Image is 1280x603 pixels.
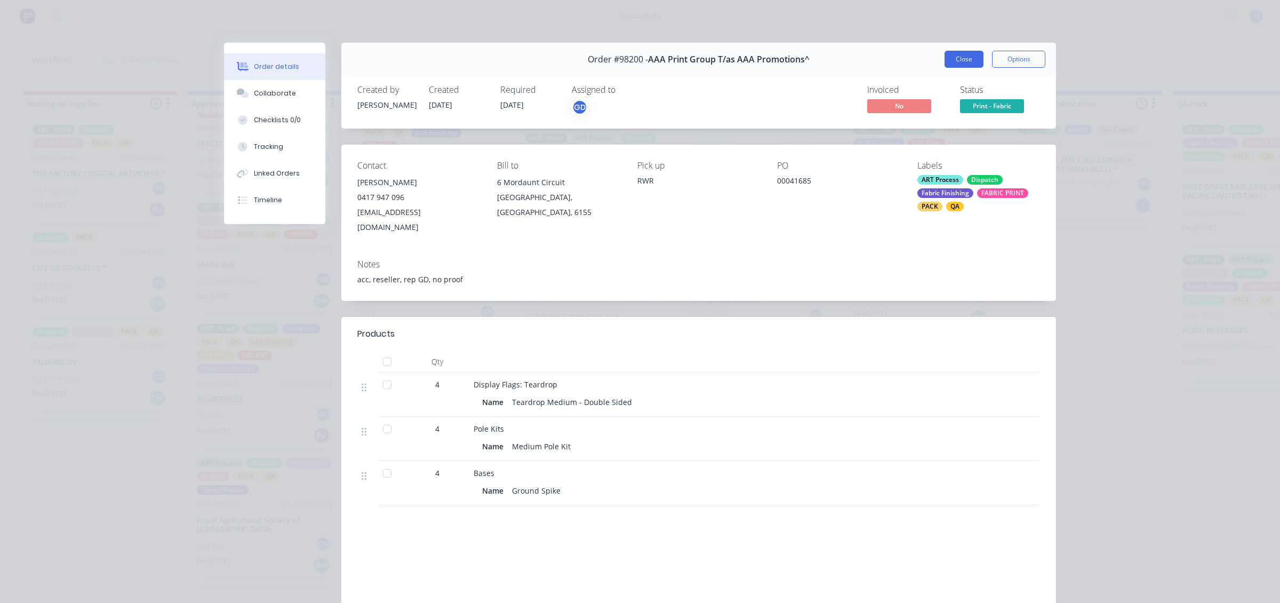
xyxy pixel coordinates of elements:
div: 00041685 [777,175,900,190]
span: No [867,99,931,113]
div: Medium Pole Kit [508,439,575,454]
span: 4 [435,379,439,390]
span: Order #98200 - [588,54,648,65]
div: Linked Orders [254,169,300,178]
div: Timeline [254,195,282,205]
button: Options [992,51,1045,68]
div: Products [357,328,395,340]
div: Tracking [254,142,283,152]
div: Qty [405,351,469,372]
span: AAA Print Group T/as AAA Promotions^ [648,54,810,65]
button: Order details [224,53,325,80]
div: FABRIC PRINT [977,188,1028,198]
div: 0417 947 096 [357,190,480,205]
div: Name [482,439,508,454]
div: Name [482,483,508,498]
div: Assigned to [572,85,678,95]
div: QA [946,202,964,211]
div: 6 Mordaunt Circuit [497,175,620,190]
button: Linked Orders [224,160,325,187]
div: [PERSON_NAME]0417 947 096[EMAIL_ADDRESS][DOMAIN_NAME] [357,175,480,235]
button: Close [945,51,983,68]
div: Fabric Finishing [917,188,973,198]
div: Labels [917,161,1040,171]
div: [PERSON_NAME] [357,175,480,190]
button: GD [572,99,588,115]
div: Created by [357,85,416,95]
div: Dispatch [967,175,1003,185]
div: [PERSON_NAME] [357,99,416,110]
div: Notes [357,259,1040,269]
span: Pole Kits [474,424,504,434]
div: Teardrop Medium - Double Sided [508,394,636,410]
div: Ground Spike [508,483,565,498]
div: Pick up [637,161,760,171]
button: Timeline [224,187,325,213]
span: [DATE] [429,100,452,110]
button: Checklists 0/0 [224,107,325,133]
div: acc, reseller, rep GD, no proof [357,274,1040,285]
div: ART Process [917,175,963,185]
div: Collaborate [254,89,296,98]
div: Status [960,85,1040,95]
button: Print - Fabric [960,99,1024,115]
div: Name [482,394,508,410]
div: Required [500,85,559,95]
div: PO [777,161,900,171]
span: [DATE] [500,100,524,110]
button: Tracking [224,133,325,160]
div: RWR [637,175,760,186]
div: PACK [917,202,942,211]
div: [EMAIL_ADDRESS][DOMAIN_NAME] [357,205,480,235]
div: [GEOGRAPHIC_DATA], [GEOGRAPHIC_DATA], 6155 [497,190,620,220]
span: 4 [435,423,439,434]
div: Bill to [497,161,620,171]
button: Collaborate [224,80,325,107]
div: Order details [254,62,299,72]
div: Invoiced [867,85,947,95]
span: 4 [435,467,439,479]
div: Checklists 0/0 [254,115,301,125]
div: 6 Mordaunt Circuit[GEOGRAPHIC_DATA], [GEOGRAPHIC_DATA], 6155 [497,175,620,220]
div: Contact [357,161,480,171]
div: Created [429,85,487,95]
span: Print - Fabric [960,99,1024,113]
span: Bases [474,468,494,478]
span: Display Flags: Teardrop [474,379,557,390]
